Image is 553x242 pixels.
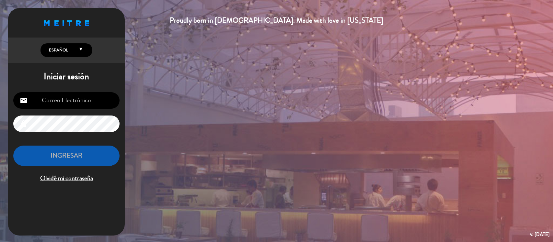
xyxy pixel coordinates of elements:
i: lock [20,120,28,128]
button: INGRESAR [13,146,120,166]
span: Español [47,47,68,53]
span: Olvidé mi contraseña [13,173,120,184]
h1: Iniciar sesión [8,71,125,82]
input: Correo Electrónico [13,92,120,109]
div: v. [DATE] [530,230,550,239]
i: email [20,97,28,104]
